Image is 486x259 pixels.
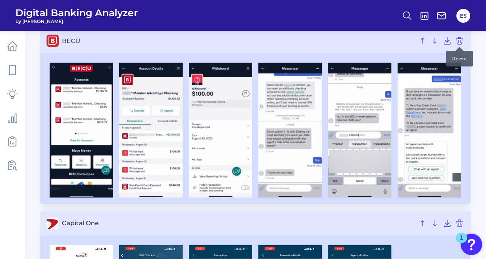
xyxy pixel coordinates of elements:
[50,63,113,197] img: BECU
[258,63,322,197] img: BECU
[460,238,463,248] div: 1
[62,219,415,227] span: Capital One
[15,7,138,18] span: Digital Banking Analyzer
[398,63,461,197] img: BECU
[15,18,138,24] span: by [PERSON_NAME]
[328,63,391,197] img: BECU
[446,51,473,66] div: Delete
[189,63,252,197] img: BECU
[119,63,183,197] img: BECU
[461,234,482,255] button: Open Resource Center, 1 new notification
[62,37,415,45] span: BECU
[456,9,470,23] button: ES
